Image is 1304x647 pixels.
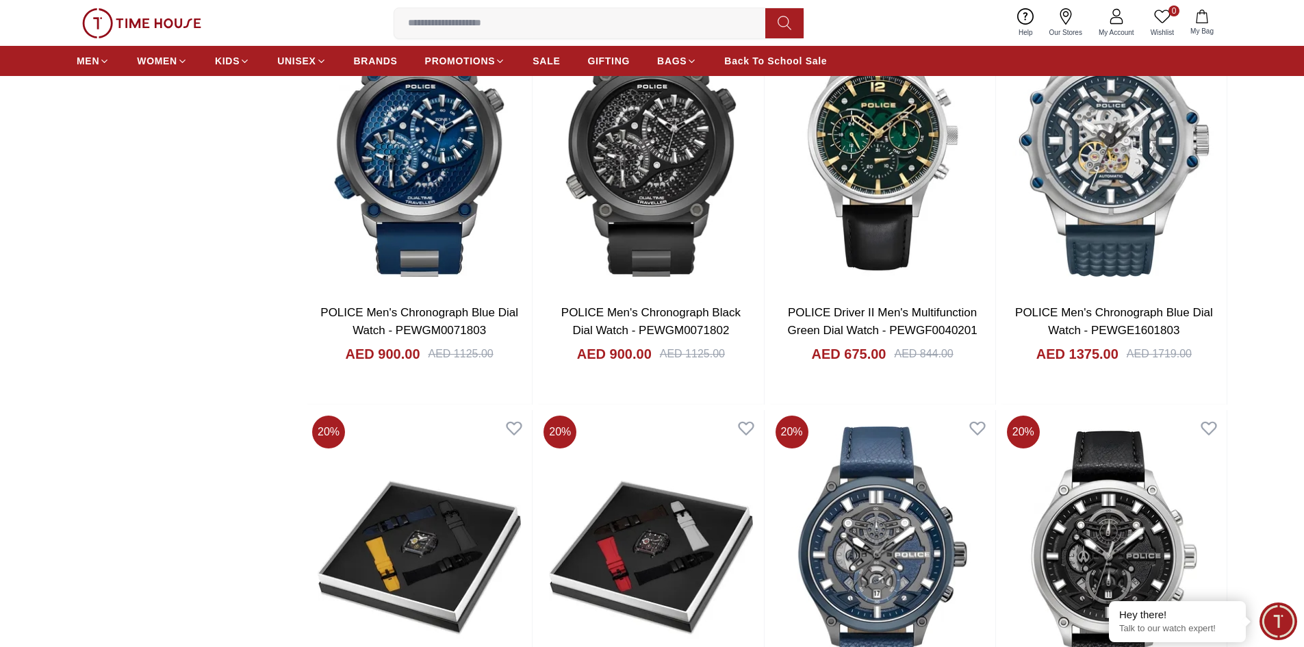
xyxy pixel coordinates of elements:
[1036,344,1118,364] h4: AED 1375.00
[776,416,808,448] span: 20 %
[561,306,741,337] a: POLICE Men's Chronograph Black Dial Watch - PEWGM0071802
[1119,623,1236,635] p: Talk to our watch expert!
[1010,5,1041,40] a: Help
[346,344,420,364] h4: AED 900.00
[533,54,560,68] span: SALE
[812,344,886,364] h4: AED 675.00
[82,8,201,38] img: ...
[587,49,630,73] a: GIFTING
[657,54,687,68] span: BAGS
[77,54,99,68] span: MEN
[215,54,240,68] span: KIDS
[77,49,110,73] a: MEN
[1182,7,1222,39] button: My Bag
[587,54,630,68] span: GIFTING
[425,49,506,73] a: PROMOTIONS
[1119,608,1236,622] div: Hey there!
[215,49,250,73] a: KIDS
[1041,5,1090,40] a: Our Stores
[137,54,177,68] span: WOMEN
[354,54,398,68] span: BRANDS
[1013,27,1038,38] span: Help
[577,344,652,364] h4: AED 900.00
[1142,5,1182,40] a: 0Wishlist
[425,54,496,68] span: PROMOTIONS
[1260,602,1297,640] div: Chat Widget
[894,346,953,362] div: AED 844.00
[533,49,560,73] a: SALE
[312,416,345,448] span: 20 %
[429,346,494,362] div: AED 1125.00
[1007,416,1040,448] span: 20 %
[788,306,977,337] a: POLICE Driver II Men's Multifunction Green Dial Watch - PEWGF0040201
[1168,5,1179,16] span: 0
[1015,306,1213,337] a: POLICE Men's Chronograph Blue Dial Watch - PEWGE1601803
[137,49,188,73] a: WOMEN
[1093,27,1140,38] span: My Account
[724,54,827,68] span: Back To School Sale
[277,49,326,73] a: UNISEX
[724,49,827,73] a: Back To School Sale
[277,54,316,68] span: UNISEX
[354,49,398,73] a: BRANDS
[657,49,697,73] a: BAGS
[1145,27,1179,38] span: Wishlist
[1185,26,1219,36] span: My Bag
[660,346,725,362] div: AED 1125.00
[320,306,518,337] a: POLICE Men's Chronograph Blue Dial Watch - PEWGM0071803
[544,416,576,448] span: 20 %
[1127,346,1192,362] div: AED 1719.00
[1044,27,1088,38] span: Our Stores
